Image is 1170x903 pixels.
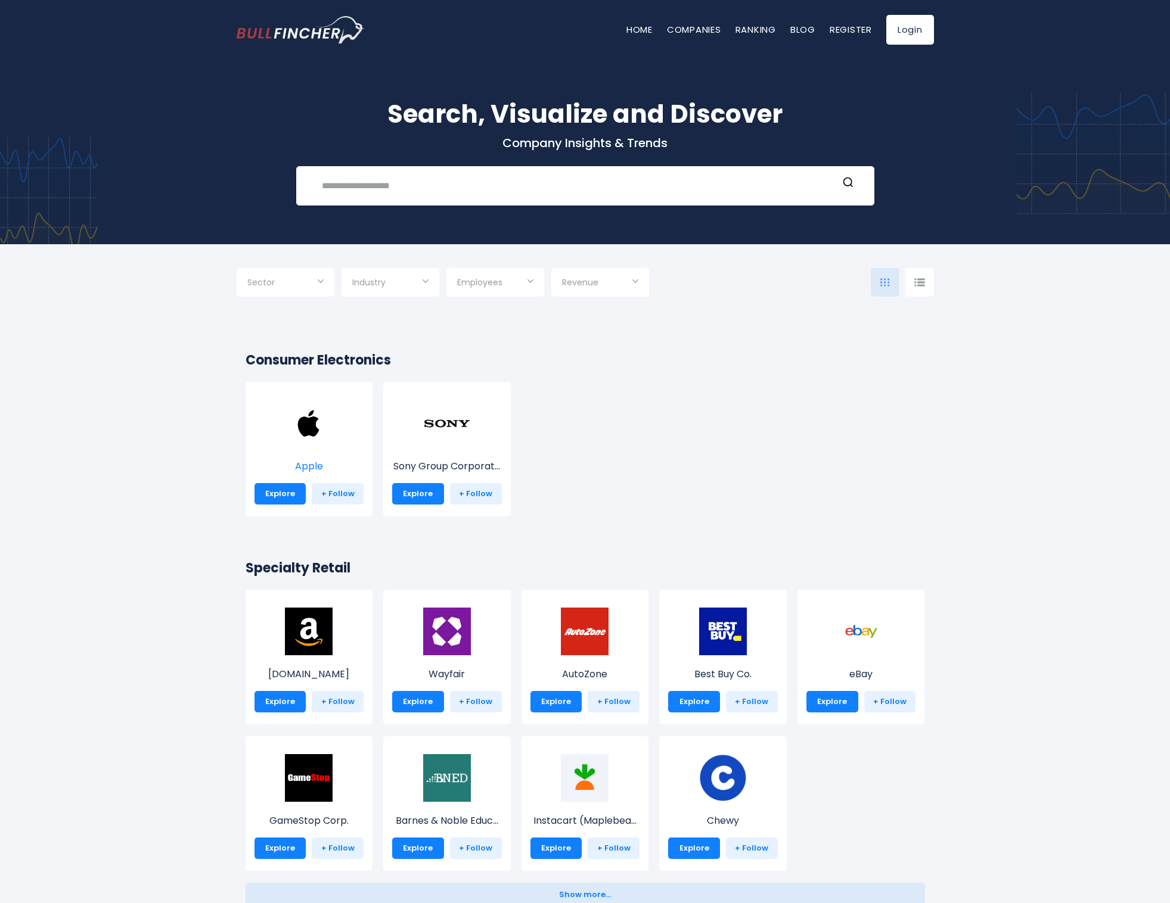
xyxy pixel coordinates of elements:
img: AZO.png [561,608,609,655]
a: Chewy [668,776,778,828]
span: Employees [457,277,502,288]
a: + Follow [450,483,502,505]
a: GameStop Corp. [255,776,364,828]
p: eBay [806,667,916,681]
span: Revenue [562,277,598,288]
img: CHWY.jpeg [699,754,747,802]
a: + Follow [726,837,778,859]
a: Explore [392,483,444,505]
a: + Follow [312,691,364,712]
h2: Specialty Retail [246,558,925,578]
a: Login [886,15,934,45]
p: Amazon.com [255,667,364,681]
a: Ranking [735,23,776,36]
input: Selection [247,273,324,294]
a: Blog [790,23,815,36]
p: Barnes & Noble Education [392,814,502,828]
a: AutoZone [530,630,640,681]
a: Barnes & Noble Educ... [392,776,502,828]
p: GameStop Corp. [255,814,364,828]
a: Home [626,23,653,36]
img: EBAY.png [837,608,885,655]
a: Go to homepage [237,16,365,43]
img: SONY.png [423,400,471,447]
a: + Follow [312,483,364,505]
a: Explore [668,837,720,859]
a: Companies [667,23,721,36]
span: Sector [247,277,275,288]
a: Explore [255,691,306,712]
img: icon-comp-list-view.svg [914,278,925,287]
img: CART.png [561,754,609,802]
a: Explore [392,691,444,712]
a: [DOMAIN_NAME] [255,630,364,681]
a: + Follow [450,837,502,859]
a: Explore [806,691,858,712]
a: Explore [392,837,444,859]
span: Show more... [559,890,611,899]
a: + Follow [450,691,502,712]
a: Explore [255,837,306,859]
span: Industry [352,277,386,288]
img: AMZN.png [285,608,333,655]
img: W.png [423,608,471,655]
img: icon-comp-grid.svg [880,278,890,287]
h1: Search, Visualize and Discover [237,95,934,133]
a: Apple [255,422,364,474]
h2: Consumer Electronics [246,350,925,370]
p: Company Insights & Trends [237,135,934,151]
p: Wayfair [392,667,502,681]
p: Apple [255,459,364,474]
img: AAPL.png [285,400,333,447]
a: + Follow [726,691,778,712]
a: + Follow [588,837,640,859]
a: Wayfair [392,630,502,681]
p: AutoZone [530,667,640,681]
img: bullfincher logo [237,16,365,43]
a: Explore [668,691,720,712]
a: Explore [255,483,306,505]
a: Best Buy Co. [668,630,778,681]
input: Selection [457,273,533,294]
img: GME.png [285,754,333,802]
img: BNED.png [423,754,471,802]
img: BBY.png [699,608,747,655]
p: Chewy [668,814,778,828]
a: Instacart (Maplebea... [530,776,640,828]
p: Sony Group Corporation [392,459,502,474]
a: + Follow [864,691,916,712]
input: Selection [352,273,429,294]
input: Selection [562,273,638,294]
a: + Follow [312,837,364,859]
a: Register [830,23,872,36]
a: Explore [530,691,582,712]
a: eBay [806,630,916,681]
a: + Follow [588,691,640,712]
p: Instacart (Maplebear) [530,814,640,828]
button: Search [840,176,856,192]
p: Best Buy Co. [668,667,778,681]
a: Sony Group Corporat... [392,422,502,474]
a: Explore [530,837,582,859]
